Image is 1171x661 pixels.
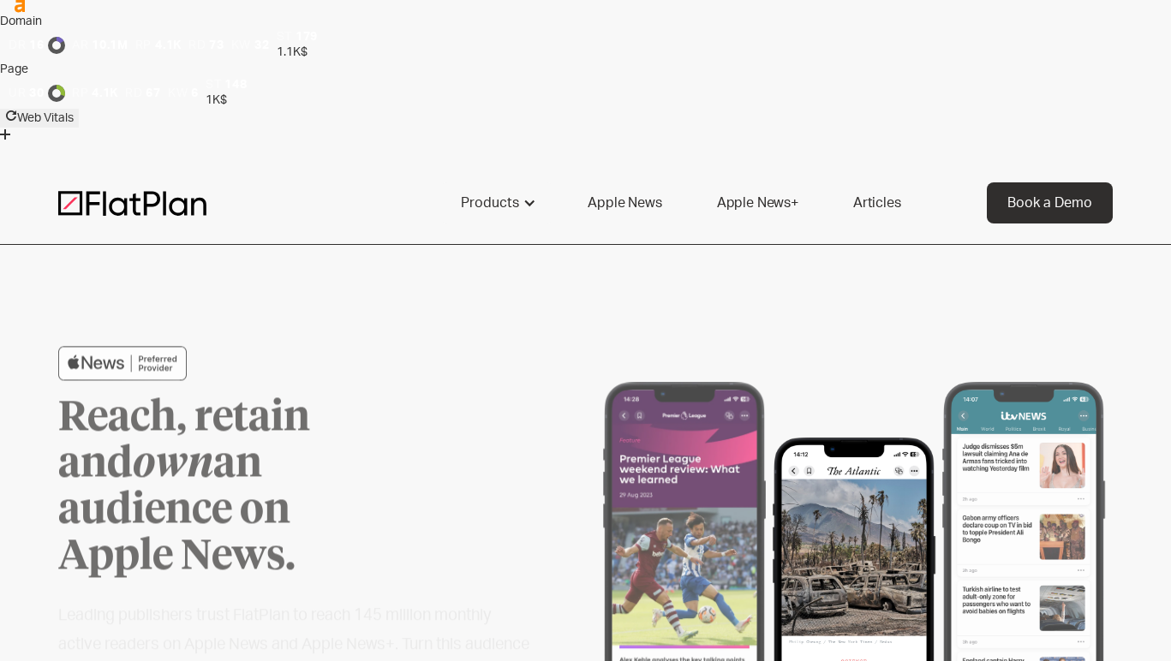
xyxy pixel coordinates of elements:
[155,39,182,52] span: 4.1K
[461,193,519,213] div: Products
[188,39,224,52] a: rd73
[231,39,270,52] a: kw32
[191,86,199,100] span: 6
[209,39,224,52] span: 73
[72,39,88,52] span: ar
[206,78,248,92] a: st148
[135,39,182,52] a: rp4.1K
[1007,193,1092,213] div: Book a Demo
[58,395,409,580] h1: Reach, retain and an audience on Apple News.
[277,30,292,44] span: st
[254,39,269,52] span: 32
[125,86,161,100] a: rd67
[9,37,65,54] a: dr16
[168,86,188,100] span: kw
[224,78,247,92] span: 148
[296,30,318,44] span: 179
[146,86,160,100] span: 67
[9,85,65,102] a: ur30
[833,182,922,223] a: Articles
[72,39,128,52] a: ar10.1M
[696,182,819,223] a: Apple News+
[567,182,682,223] a: Apple News
[277,44,319,61] div: 1.1K$
[135,39,152,52] span: rp
[231,39,251,52] span: kw
[9,39,26,52] span: dr
[277,30,319,44] a: st179
[92,39,128,52] span: 10.1M
[17,112,74,124] span: Web Vitals
[72,86,118,100] a: rp4.1K
[206,78,221,92] span: st
[440,182,553,223] div: Products
[92,86,118,100] span: 4.1K
[29,39,44,52] span: 16
[133,444,213,485] em: own
[188,39,206,52] span: rd
[72,86,88,100] span: rp
[29,86,44,100] span: 30
[206,92,248,109] div: 1K$
[9,86,26,100] span: ur
[168,86,199,100] a: kw6
[125,86,142,100] span: rd
[987,182,1113,223] a: Book a Demo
